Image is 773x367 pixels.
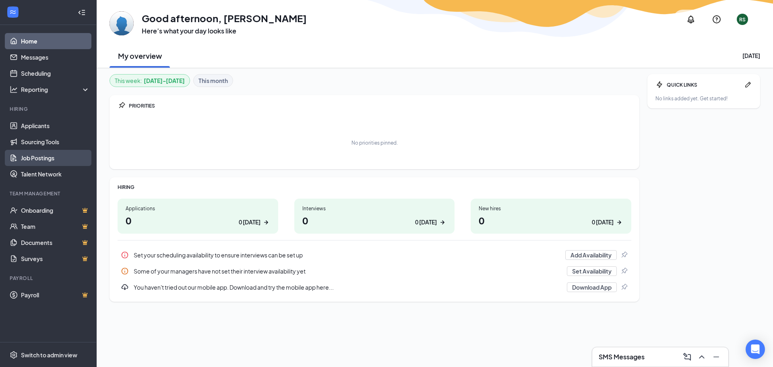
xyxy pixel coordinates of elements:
[115,76,185,85] div: This week :
[118,279,631,295] div: You haven't tried out our mobile app. Download and try the mobile app here...
[21,33,90,49] a: Home
[565,250,617,260] button: Add Availability
[294,199,455,234] a: Interviews00 [DATE]ArrowRight
[21,234,90,251] a: DocumentsCrown
[118,247,631,263] div: Set your scheduling availability to ensure interviews can be set up
[10,85,18,93] svg: Analysis
[567,282,617,292] button: Download App
[655,81,663,89] svg: Bolt
[110,11,134,35] img: Rahim Sheikh
[9,8,17,16] svg: WorkstreamLogo
[129,102,631,109] div: PRIORITIES
[620,267,628,275] svg: Pin
[142,11,307,25] h1: Good afternoon, [PERSON_NAME]
[21,287,90,303] a: PayrollCrown
[10,190,88,197] div: Team Management
[739,16,746,23] div: RS
[10,351,18,359] svg: Settings
[21,85,90,93] div: Reporting
[686,15,696,24] svg: Notifications
[121,283,129,291] svg: Download
[620,283,628,291] svg: Pin
[746,340,765,359] div: Open Intercom Messenger
[21,49,90,65] a: Messages
[567,266,617,276] button: Set Availability
[239,218,260,226] div: 0 [DATE]
[709,350,722,363] button: Minimize
[592,218,614,226] div: 0 [DATE]
[118,247,631,263] a: InfoSet your scheduling availability to ensure interviews can be set upAdd AvailabilityPin
[438,218,446,226] svg: ArrowRight
[620,251,628,259] svg: Pin
[302,205,447,212] div: Interviews
[351,139,398,146] div: No priorities pinned.
[10,106,88,112] div: Hiring
[118,263,631,279] div: Some of your managers have not set their interview availability yet
[126,205,270,212] div: Applications
[667,81,741,88] div: QUICK LINKS
[144,76,185,85] b: [DATE] - [DATE]
[134,267,562,275] div: Some of your managers have not set their interview availability yet
[118,51,162,61] h2: My overview
[10,275,88,282] div: Payroll
[118,279,631,295] a: DownloadYou haven't tried out our mobile app. Download and try the mobile app here...Download AppPin
[711,352,721,362] svg: Minimize
[121,267,129,275] svg: Info
[471,199,631,234] a: New hires00 [DATE]ArrowRight
[78,8,86,17] svg: Collapse
[479,205,623,212] div: New hires
[126,214,270,227] h1: 0
[134,251,560,259] div: Set your scheduling availability to ensure interviews can be set up
[742,52,760,60] div: [DATE]
[142,27,307,35] h3: Here’s what your day looks like
[694,350,707,363] button: ChevronUp
[479,214,623,227] h1: 0
[118,263,631,279] a: InfoSome of your managers have not set their interview availability yetSet AvailabilityPin
[21,166,90,182] a: Talent Network
[21,251,90,267] a: SurveysCrown
[615,218,623,226] svg: ArrowRight
[118,184,631,191] div: HIRING
[744,81,752,89] svg: Pen
[680,350,693,363] button: ComposeMessage
[118,102,126,110] svg: Pin
[415,218,437,226] div: 0 [DATE]
[712,15,721,24] svg: QuestionInfo
[682,352,692,362] svg: ComposeMessage
[198,76,228,85] b: This month
[21,351,77,359] div: Switch to admin view
[21,202,90,218] a: OnboardingCrown
[262,218,270,226] svg: ArrowRight
[118,199,278,234] a: Applications00 [DATE]ArrowRight
[599,352,645,361] h3: SMS Messages
[21,65,90,81] a: Scheduling
[697,352,707,362] svg: ChevronUp
[21,150,90,166] a: Job Postings
[302,214,447,227] h1: 0
[21,118,90,134] a: Applicants
[134,283,562,291] div: You haven't tried out our mobile app. Download and try the mobile app here...
[655,95,752,102] div: No links added yet. Get started!
[121,251,129,259] svg: Info
[21,134,90,150] a: Sourcing Tools
[21,218,90,234] a: TeamCrown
